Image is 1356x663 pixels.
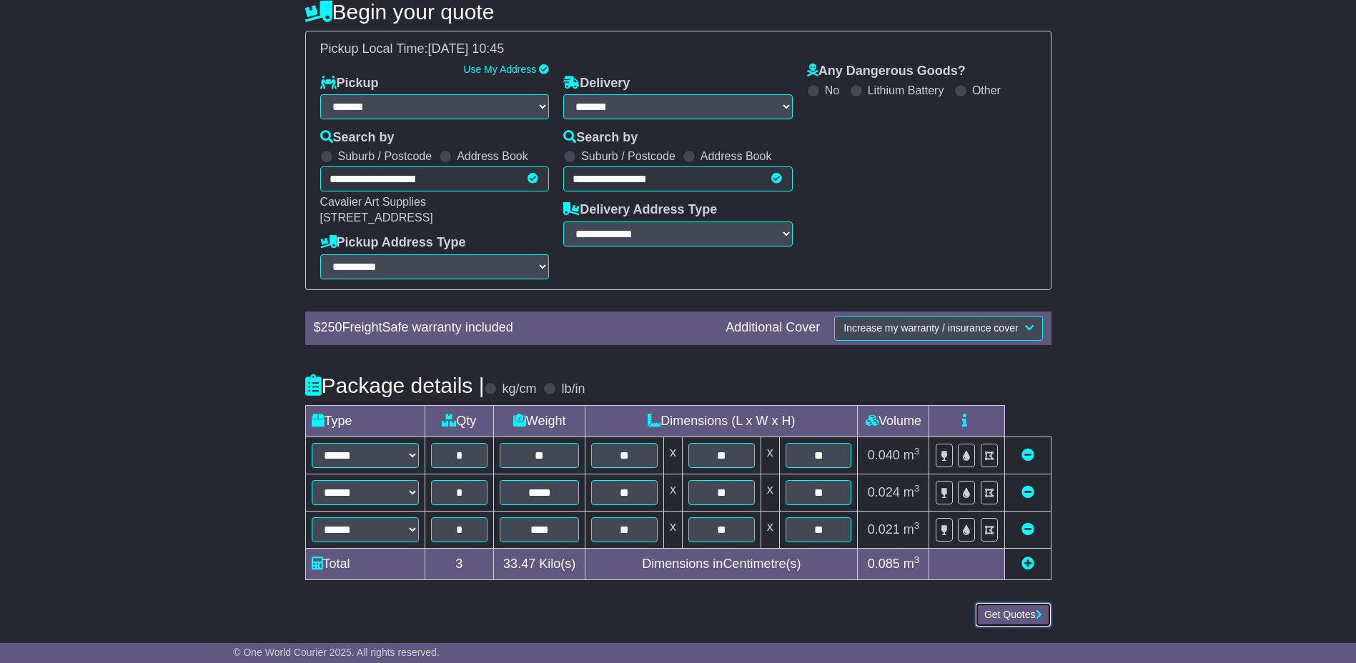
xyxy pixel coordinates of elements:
label: Suburb / Postcode [581,149,675,163]
label: Pickup [320,76,379,91]
label: Search by [563,130,638,146]
span: 0.085 [868,557,900,571]
a: Use My Address [463,64,536,75]
td: x [664,511,683,548]
span: Increase my warranty / insurance cover [843,322,1018,334]
td: x [664,474,683,511]
span: 0.021 [868,522,900,537]
div: $ FreightSafe warranty included [307,320,719,336]
a: Add new item [1021,557,1034,571]
button: Get Quotes [975,602,1051,627]
span: [STREET_ADDRESS] [320,211,433,224]
label: No [825,84,839,97]
span: [DATE] 10:45 [428,41,505,56]
sup: 3 [914,520,920,531]
td: Dimensions in Centimetre(s) [585,548,858,579]
label: Delivery [563,76,630,91]
label: Other [972,84,1001,97]
label: Delivery Address Type [563,202,717,218]
label: Suburb / Postcode [338,149,432,163]
td: x [664,437,683,474]
a: Remove this item [1021,485,1034,499]
a: Remove this item [1021,522,1034,537]
label: Search by [320,130,395,146]
sup: 3 [914,554,920,565]
span: 0.024 [868,485,900,499]
a: Remove this item [1021,448,1034,462]
span: 250 [321,320,342,334]
span: m [904,522,920,537]
div: Additional Cover [718,320,827,336]
td: Weight [494,405,585,437]
span: 33.47 [503,557,535,571]
label: Address Book [701,149,772,163]
label: Address Book [457,149,528,163]
span: 0.040 [868,448,900,462]
td: Volume [858,405,929,437]
sup: 3 [914,446,920,457]
label: Lithium Battery [868,84,944,97]
sup: 3 [914,483,920,494]
td: 3 [425,548,494,579]
span: m [904,448,920,462]
td: Dimensions (L x W x H) [585,405,858,437]
label: kg/cm [502,382,536,397]
span: m [904,485,920,499]
span: m [904,557,920,571]
td: x [761,437,779,474]
span: Cavalier Art Supplies [320,196,427,208]
label: Pickup Address Type [320,235,466,251]
label: Any Dangerous Goods? [807,64,966,79]
h4: Package details | [305,374,485,397]
td: Kilo(s) [494,548,585,579]
button: Increase my warranty / insurance cover [834,316,1042,341]
td: Total [305,548,425,579]
label: lb/in [561,382,585,397]
td: x [761,511,779,548]
td: x [761,474,779,511]
td: Qty [425,405,494,437]
div: Pickup Local Time: [313,41,1044,57]
span: © One World Courier 2025. All rights reserved. [233,647,440,658]
td: Type [305,405,425,437]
